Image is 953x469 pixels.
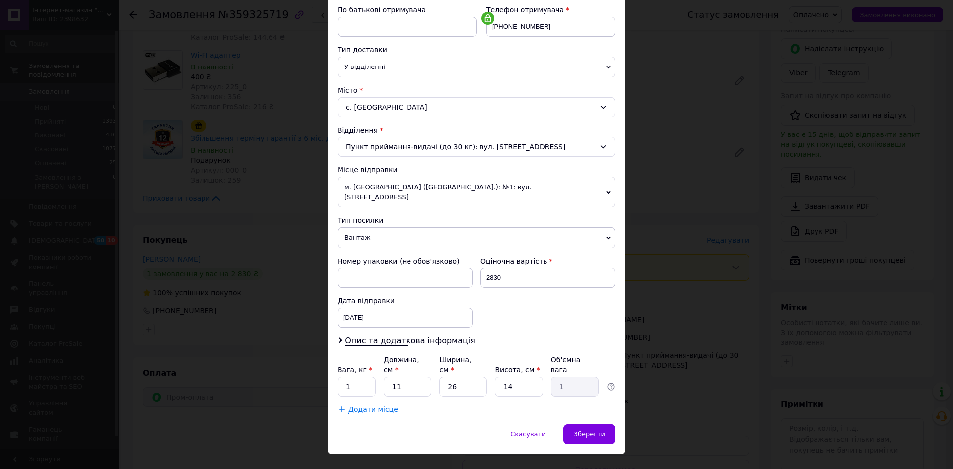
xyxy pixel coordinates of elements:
div: Відділення [338,125,615,135]
span: Тип посилки [338,216,383,224]
div: Оціночна вартість [480,256,615,266]
span: Додати місце [348,405,398,414]
span: Опис та додаткова інформація [345,336,475,346]
div: Об'ємна вага [551,355,599,375]
div: Місто [338,85,615,95]
label: Ширина, см [439,356,471,374]
span: Скасувати [510,430,545,438]
div: Пункт приймання-видачі (до 30 кг): вул. [STREET_ADDRESS] [338,137,615,157]
span: м. [GEOGRAPHIC_DATA] ([GEOGRAPHIC_DATA].): №1: вул. [STREET_ADDRESS] [338,177,615,207]
div: Номер упаковки (не обов'язково) [338,256,473,266]
span: Зберегти [574,430,605,438]
div: с. [GEOGRAPHIC_DATA] [338,97,615,117]
label: Вага, кг [338,366,372,374]
label: Висота, см [495,366,540,374]
input: +380 [486,17,615,37]
span: Тип доставки [338,46,387,54]
span: У відділенні [338,57,615,77]
span: По батькові отримувача [338,6,426,14]
label: Довжина, см [384,356,419,374]
div: Дата відправки [338,296,473,306]
span: Місце відправки [338,166,398,174]
span: Телефон отримувача [486,6,564,14]
span: Вантаж [338,227,615,248]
